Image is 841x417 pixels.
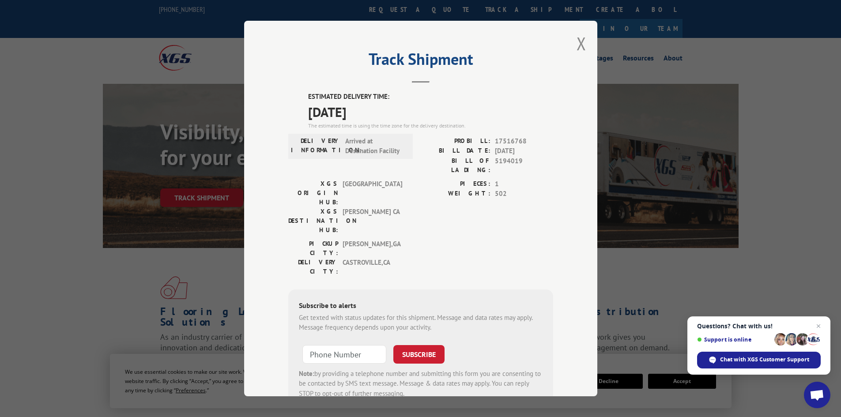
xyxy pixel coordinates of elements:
[393,345,445,364] button: SUBSCRIBE
[697,336,771,343] span: Support is online
[720,356,809,364] span: Chat with XGS Customer Support
[288,258,338,276] label: DELIVERY CITY:
[343,207,402,235] span: [PERSON_NAME] CA
[697,323,821,330] span: Questions? Chat with us!
[421,146,490,156] label: BILL DATE:
[577,32,586,55] button: Close modal
[495,146,553,156] span: [DATE]
[343,179,402,207] span: [GEOGRAPHIC_DATA]
[345,136,405,156] span: Arrived at Destination Facility
[288,207,338,235] label: XGS DESTINATION HUB:
[804,382,830,408] div: Open chat
[421,156,490,175] label: BILL OF LADING:
[495,136,553,147] span: 17516768
[343,239,402,258] span: [PERSON_NAME] , GA
[299,369,314,378] strong: Note:
[421,179,490,189] label: PIECES:
[288,239,338,258] label: PICKUP CITY:
[288,53,553,70] h2: Track Shipment
[308,92,553,102] label: ESTIMATED DELIVERY TIME:
[495,179,553,189] span: 1
[291,136,341,156] label: DELIVERY INFORMATION:
[495,189,553,199] span: 502
[299,313,543,333] div: Get texted with status updates for this shipment. Message and data rates may apply. Message frequ...
[813,321,824,331] span: Close chat
[308,102,553,122] span: [DATE]
[343,258,402,276] span: CASTROVILLE , CA
[302,345,386,364] input: Phone Number
[308,122,553,130] div: The estimated time is using the time zone for the delivery destination.
[421,189,490,199] label: WEIGHT:
[697,352,821,368] div: Chat with XGS Customer Support
[299,369,543,399] div: by providing a telephone number and submitting this form you are consenting to be contacted by SM...
[299,300,543,313] div: Subscribe to alerts
[495,156,553,175] span: 5194019
[288,179,338,207] label: XGS ORIGIN HUB:
[421,136,490,147] label: PROBILL:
